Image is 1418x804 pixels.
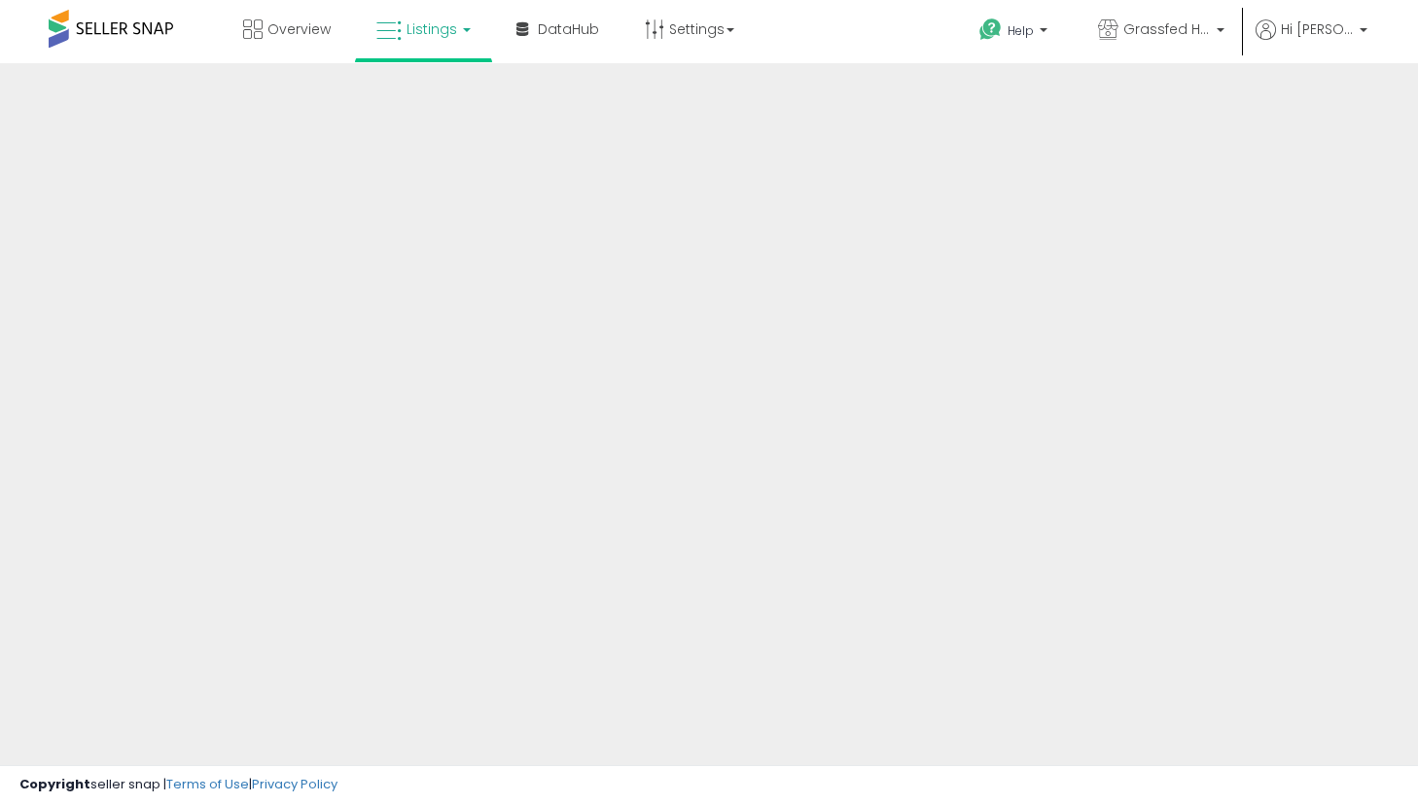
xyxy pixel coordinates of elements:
[267,19,331,39] span: Overview
[407,19,457,39] span: Listings
[1281,19,1354,39] span: Hi [PERSON_NAME]
[1008,22,1034,39] span: Help
[978,17,1003,42] i: Get Help
[1256,19,1367,63] a: Hi [PERSON_NAME]
[19,776,337,794] div: seller snap | |
[19,775,90,793] strong: Copyright
[252,775,337,793] a: Privacy Policy
[1123,19,1211,39] span: Grassfed Home
[166,775,249,793] a: Terms of Use
[964,3,1067,63] a: Help
[538,19,599,39] span: DataHub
